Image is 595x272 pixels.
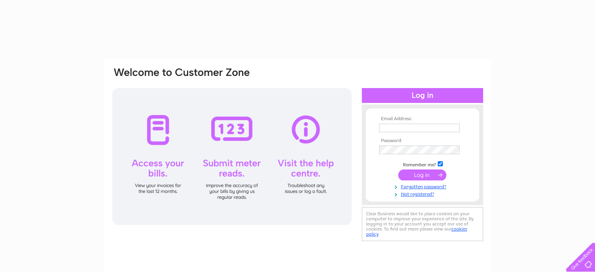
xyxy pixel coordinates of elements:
div: Clear Business would like to place cookies on your computer to improve your experience of the sit... [362,207,483,241]
th: Email Address: [377,116,468,122]
a: Forgotten password? [379,182,468,190]
input: Submit [398,169,446,180]
a: cookies policy [366,226,467,237]
a: Not registered? [379,190,468,197]
td: Remember me? [377,160,468,168]
th: Password: [377,138,468,144]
